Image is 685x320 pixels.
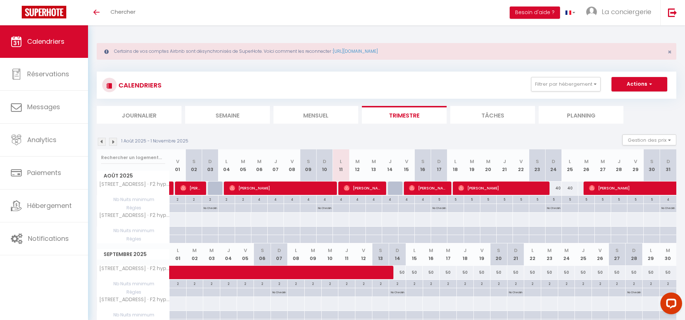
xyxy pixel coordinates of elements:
[372,243,389,265] th: 13
[661,204,675,211] p: No Checkin
[480,196,496,202] div: 5
[454,158,456,165] abbr: L
[490,243,508,265] th: 20
[202,149,218,182] th: 03
[362,106,447,124] li: Trimestre
[470,158,474,165] abbr: M
[601,158,605,165] abbr: M
[609,243,626,265] th: 27
[547,204,560,211] p: No Checkin
[558,266,575,279] div: 50
[547,247,552,254] abbr: M
[480,149,496,182] th: 20
[609,280,626,287] div: 2
[391,288,404,295] p: No Checkin
[323,158,326,165] abbr: D
[251,149,267,182] th: 06
[185,106,270,124] li: Semaine
[642,243,659,265] th: 29
[237,243,254,265] th: 05
[456,243,473,265] th: 18
[355,243,372,265] th: 12
[389,158,392,165] abbr: J
[473,266,490,279] div: 50
[398,149,414,182] th: 15
[244,247,247,254] abbr: V
[626,243,643,265] th: 28
[457,280,473,287] div: 2
[539,106,623,124] li: Planning
[366,196,382,202] div: 4
[322,280,338,287] div: 2
[268,196,284,202] div: 4
[562,196,578,202] div: 5
[218,196,234,202] div: 2
[333,196,349,202] div: 4
[300,149,317,182] th: 09
[338,280,355,287] div: 2
[192,158,196,165] abbr: S
[497,196,513,202] div: 5
[514,247,518,254] abbr: D
[668,8,677,17] img: logout
[97,288,169,296] span: Règles
[271,280,288,287] div: 2
[27,69,69,78] span: Réservations
[27,37,64,46] span: Calendriers
[541,243,558,265] th: 23
[97,227,169,235] span: Nb Nuits minimum
[121,138,188,145] p: 1 Août 2025 - 1 Novembre 2025
[490,266,508,279] div: 50
[288,243,305,265] th: 08
[423,243,440,265] th: 16
[415,196,431,202] div: 4
[284,149,300,182] th: 08
[611,196,627,202] div: 5
[507,243,524,265] th: 21
[220,243,237,265] th: 04
[406,280,423,287] div: 2
[531,247,534,254] abbr: L
[295,247,297,254] abbr: L
[659,266,676,279] div: 50
[421,158,425,165] abbr: S
[227,247,230,254] abbr: J
[575,280,592,287] div: 2
[382,149,398,182] th: 14
[273,106,358,124] li: Mensuel
[464,149,480,182] th: 19
[186,196,202,202] div: 2
[27,102,60,111] span: Messages
[98,182,171,187] span: [STREET_ADDRESS] · F2 hypercentre - Proche gare - WIFI gratuite
[300,196,316,202] div: 4
[503,158,506,165] abbr: J
[379,247,382,254] abbr: S
[456,266,473,279] div: 50
[592,243,609,265] th: 26
[634,158,637,165] abbr: V
[609,266,626,279] div: 50
[644,149,660,182] th: 30
[440,266,457,279] div: 50
[650,247,652,254] abbr: L
[490,280,507,287] div: 2
[170,243,187,265] th: 01
[510,7,560,19] button: Besoin d'aide ?
[241,158,245,165] abbr: M
[660,149,676,182] th: 31
[389,280,406,287] div: 2
[668,47,672,56] span: ×
[579,196,594,202] div: 5
[541,280,558,287] div: 2
[345,247,348,254] abbr: J
[406,243,423,265] th: 15
[382,196,398,202] div: 4
[235,196,251,202] div: 2
[592,280,609,287] div: 2
[170,149,186,182] th: 01
[405,158,408,165] abbr: V
[509,288,522,295] p: No Checkin
[659,243,676,265] th: 30
[277,247,281,254] abbr: D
